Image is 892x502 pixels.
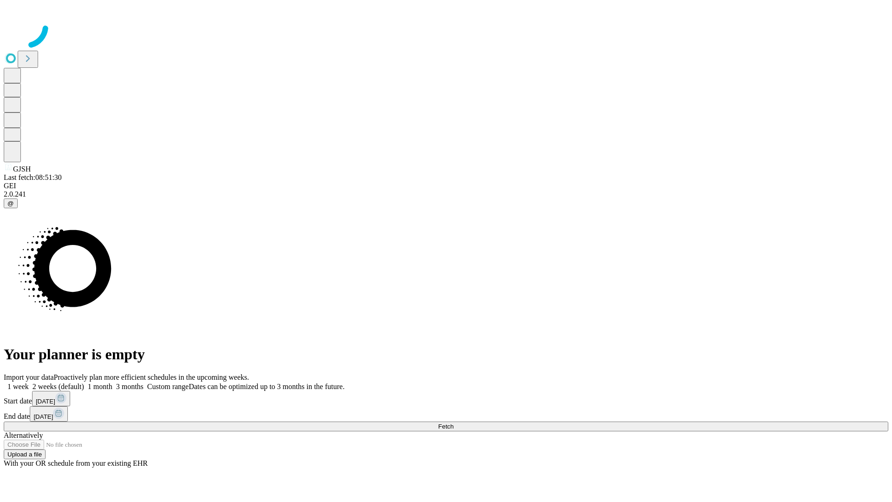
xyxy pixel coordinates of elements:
[33,383,84,390] span: 2 weeks (default)
[4,173,62,181] span: Last fetch: 08:51:30
[438,423,453,430] span: Fetch
[4,449,46,459] button: Upload a file
[4,406,888,422] div: End date
[54,373,249,381] span: Proactively plan more efficient schedules in the upcoming weeks.
[36,398,55,405] span: [DATE]
[4,422,888,431] button: Fetch
[4,459,148,467] span: With your OR schedule from your existing EHR
[4,346,888,363] h1: Your planner is empty
[147,383,189,390] span: Custom range
[4,190,888,198] div: 2.0.241
[33,413,53,420] span: [DATE]
[4,373,54,381] span: Import your data
[116,383,144,390] span: 3 months
[13,165,31,173] span: GJSH
[4,198,18,208] button: @
[4,431,43,439] span: Alternatively
[189,383,344,390] span: Dates can be optimized up to 3 months in the future.
[7,383,29,390] span: 1 week
[7,200,14,207] span: @
[88,383,112,390] span: 1 month
[30,406,68,422] button: [DATE]
[4,182,888,190] div: GEI
[32,391,70,406] button: [DATE]
[4,391,888,406] div: Start date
